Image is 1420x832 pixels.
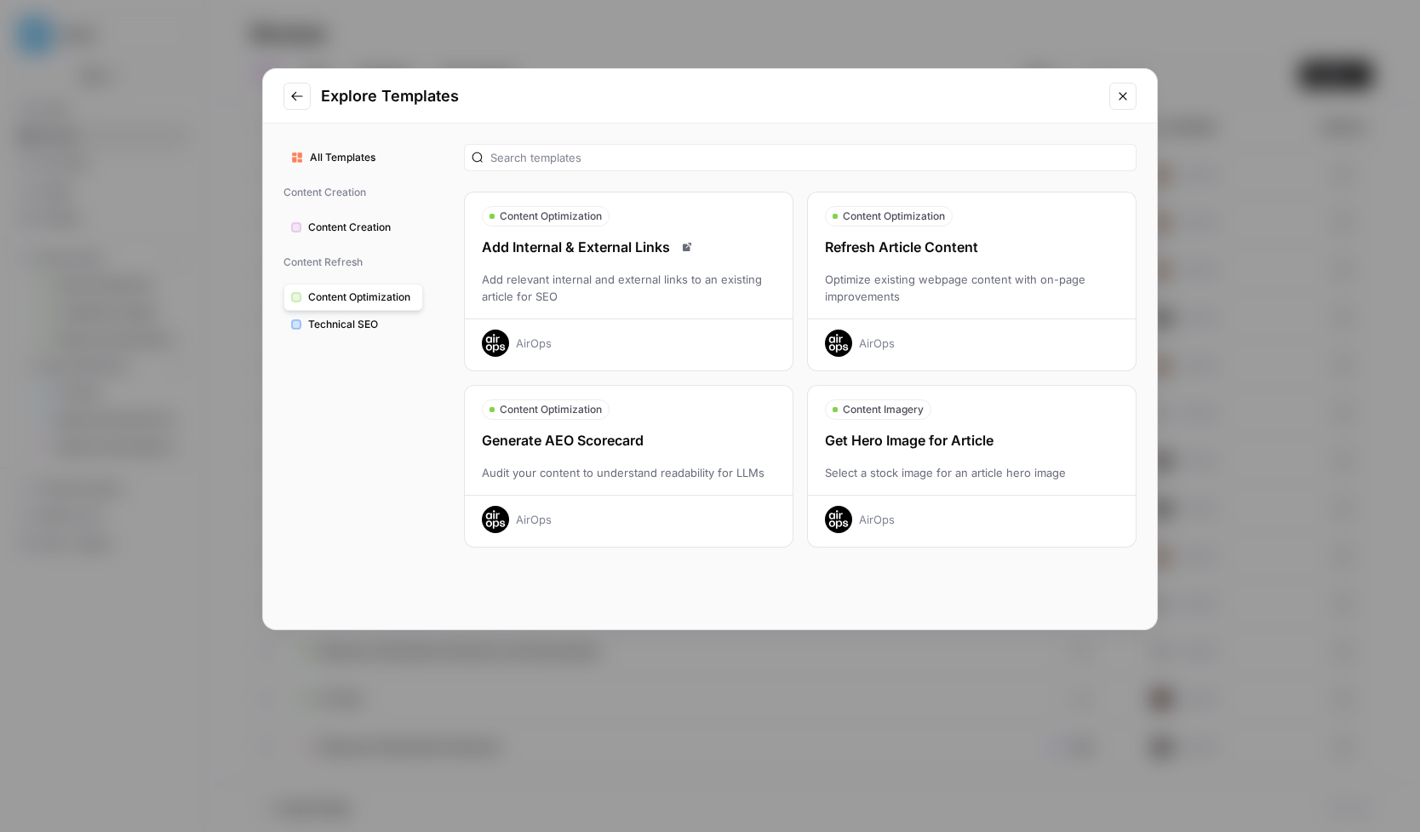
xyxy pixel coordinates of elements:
[677,237,697,257] a: Read docs
[808,430,1136,450] div: Get Hero Image for Article
[283,83,311,110] button: Go to previous step
[465,430,793,450] div: Generate AEO Scorecard
[808,237,1136,257] div: Refresh Article Content
[465,271,793,305] div: Add relevant internal and external links to an existing article for SEO
[321,84,1099,108] h2: Explore Templates
[516,511,552,528] div: AirOps
[843,402,924,417] span: Content Imagery
[859,335,895,352] div: AirOps
[283,178,423,207] span: Content Creation
[500,209,602,224] span: Content Optimization
[500,402,602,417] span: Content Optimization
[464,192,793,371] button: Content OptimizationAdd Internal & External LinksRead docsAdd relevant internal and external link...
[807,192,1137,371] button: Content OptimizationRefresh Article ContentOptimize existing webpage content with on-page improve...
[465,237,793,257] div: Add Internal & External Links
[283,311,423,338] button: Technical SEO
[1109,83,1137,110] button: Close modal
[490,149,1129,166] input: Search templates
[283,214,423,241] button: Content Creation
[808,271,1136,305] div: Optimize existing webpage content with on-page improvements
[859,511,895,528] div: AirOps
[308,220,415,235] span: Content Creation
[843,209,945,224] span: Content Optimization
[310,150,415,165] span: All Templates
[464,385,793,548] button: Content OptimizationGenerate AEO ScorecardAudit your content to understand readability for LLMsAi...
[516,335,552,352] div: AirOps
[283,284,423,311] button: Content Optimization
[808,464,1136,481] div: Select a stock image for an article hero image
[308,290,415,305] span: Content Optimization
[465,464,793,481] div: Audit your content to understand readability for LLMs
[807,385,1137,548] button: Content ImageryGet Hero Image for ArticleSelect a stock image for an article hero imageAirOps
[308,317,415,332] span: Technical SEO
[283,144,423,171] button: All Templates
[283,248,423,277] span: Content Refresh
